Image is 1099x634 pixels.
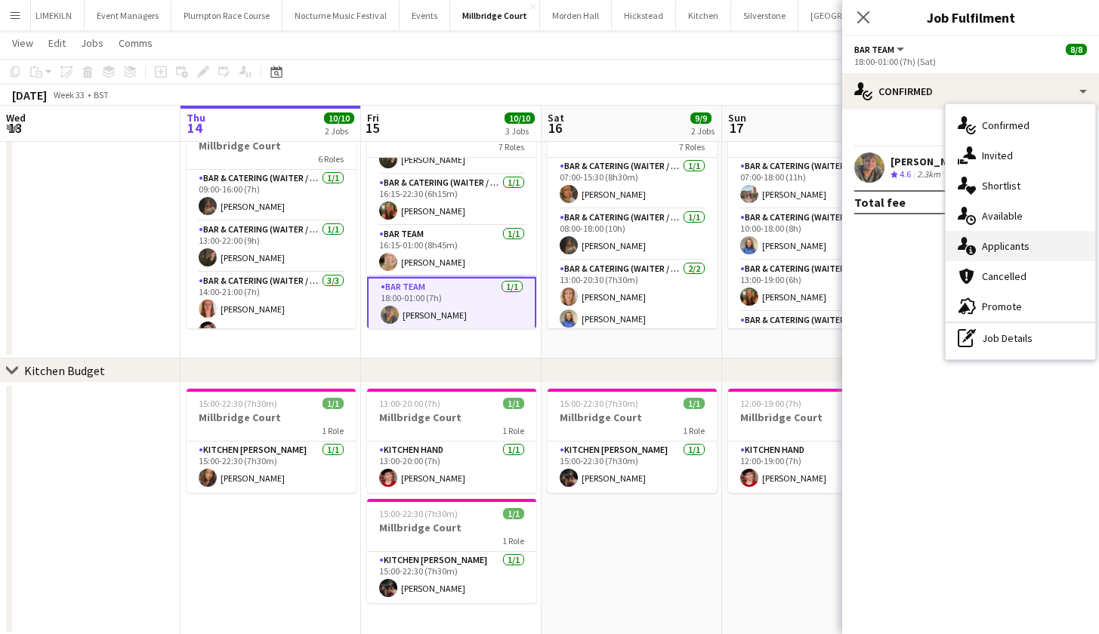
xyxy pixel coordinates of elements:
div: Cancelled [946,261,1095,291]
app-card-role: Bar & Catering (Waiter / waitress)1/113:00-22:00 (9h)[PERSON_NAME] [187,221,356,272]
h3: Millbridge Court [367,521,536,534]
span: 4.6 [900,168,911,180]
span: 10/10 [505,112,535,124]
span: Comms [119,36,153,50]
a: Comms [113,33,159,53]
div: 18:00-01:00 (7h) (Sat) [854,56,1087,67]
div: Invited [946,140,1095,171]
span: 1/1 [684,398,705,409]
h3: Millbridge Court [367,411,536,424]
span: Edit [48,36,66,50]
div: BST [94,89,109,100]
div: Crew has different fees then in role [943,168,969,181]
span: 1 Role [502,535,524,546]
app-card-role: Kitchen [PERSON_NAME]1/115:00-22:30 (7h30m)[PERSON_NAME] [548,442,717,493]
div: Confirmed [946,110,1095,140]
button: Silverstone [731,1,798,30]
h3: Millbridge Court [548,411,717,424]
app-job-card: 07:00-01:00 (18h) (Sat)8/8Millbridge Court7 Roles[PERSON_NAME]Bar & Catering (Waiter / waitress)1... [367,105,536,328]
button: Nocturne Music Festival [282,1,400,30]
span: 7 Roles [679,141,705,152]
span: 1 Role [322,425,344,436]
div: Job Details [946,323,1095,353]
span: Sat [548,111,564,125]
span: 1/1 [503,508,524,519]
span: 7 Roles [499,141,524,152]
button: Hickstead [612,1,676,30]
app-card-role: Bar & Catering (Waiter / waitress)1/107:00-15:30 (8h30m)[PERSON_NAME] [548,158,717,209]
div: [DATE] [12,88,47,103]
div: 2 Jobs [325,125,353,137]
a: Edit [42,33,72,53]
div: Confirmed [842,73,1099,109]
button: [GEOGRAPHIC_DATA] [798,1,906,30]
h3: Millbridge Court [728,411,897,424]
div: Total fee [854,195,906,210]
app-job-card: 12:00-19:00 (7h)1/1Millbridge Court1 RoleKitchen Hand1/112:00-19:00 (7h)[PERSON_NAME] [728,389,897,493]
button: Millbridge Court [450,1,540,30]
div: Kitchen Budget [24,363,105,378]
div: [PERSON_NAME] [891,155,971,168]
app-job-card: 13:00-20:00 (7h)1/1Millbridge Court1 RoleKitchen Hand1/113:00-20:00 (7h)[PERSON_NAME] [367,389,536,493]
span: 15:00-22:30 (7h30m) [199,398,277,409]
app-card-role: Bar Team1/116:15-01:00 (8h45m)[PERSON_NAME] [367,226,536,277]
app-job-card: 07:00-01:00 (18h) (Sun)8/8Millbridge Court7 RolesBar & Catering (Waiter / waitress)1/107:00-15:30... [548,105,717,328]
span: 9/9 [690,112,712,124]
span: 1/1 [503,398,524,409]
button: LIMEKILN [23,1,85,30]
app-job-card: 15:00-22:30 (7h30m)1/1Millbridge Court1 RoleKitchen [PERSON_NAME]1/115:00-22:30 (7h30m)[PERSON_NAME] [367,499,536,603]
app-card-role: Bar & Catering (Waiter / waitress)1/110:00-18:00 (8h)[PERSON_NAME] [728,209,897,260]
button: Morden Hall [540,1,612,30]
span: Jobs [81,36,103,50]
div: Available [946,201,1095,231]
span: Week 33 [50,89,88,100]
app-card-role: Bar & Catering (Waiter / waitress)1/113:00-22:00 (9h) [728,312,897,363]
app-card-role: Bar & Catering (Waiter / waitress)1/113:00-19:00 (6h)[PERSON_NAME] [728,260,897,312]
span: 15:00-22:30 (7h30m) [560,398,638,409]
app-card-role: Kitchen Hand1/112:00-19:00 (7h)[PERSON_NAME] [728,442,897,493]
div: Applicants [946,231,1095,261]
app-card-role: Bar & Catering (Waiter / waitress)3/314:00-21:00 (7h)[PERSON_NAME][PERSON_NAME] [187,272,356,368]
span: 12:00-19:00 (7h) [740,398,801,409]
a: View [6,33,39,53]
h3: Millbridge Court [187,411,356,424]
app-job-card: In progress09:00-01:00 (16h) (Fri)9/9Millbridge Court6 RolesBar & Catering (Waiter / waitress)1/1... [187,105,356,328]
app-card-role: Bar & Catering (Waiter / waitress)1/116:15-22:30 (6h15m)[PERSON_NAME] [367,174,536,226]
h3: Millbridge Court [187,139,356,152]
div: Shortlist [946,171,1095,201]
app-job-card: 07:00-01:00 (18h) (Mon)6/6Millbridge Court6 RolesBar & Catering (Waiter / waitress)1/107:00-18:00... [728,105,897,328]
app-card-role: Bar & Catering (Waiter / waitress)1/107:00-18:00 (11h)[PERSON_NAME] [728,158,897,209]
span: 14 [184,119,205,137]
button: Bar Team [854,44,906,55]
span: 17 [726,119,746,137]
span: 10/10 [324,112,354,124]
span: 16 [545,119,564,137]
app-card-role: Kitchen [PERSON_NAME]1/115:00-22:30 (7h30m)[PERSON_NAME] [187,442,356,493]
span: 8/8 [1066,44,1087,55]
a: Jobs [75,33,110,53]
div: Promote [946,291,1095,322]
app-job-card: 15:00-22:30 (7h30m)1/1Millbridge Court1 RoleKitchen [PERSON_NAME]1/115:00-22:30 (7h30m)[PERSON_NAME] [187,389,356,493]
div: 15:00-22:30 (7h30m)1/1Millbridge Court1 RoleKitchen [PERSON_NAME]1/115:00-22:30 (7h30m)[PERSON_NAME] [548,389,717,493]
button: Kitchen [676,1,731,30]
span: 13 [4,119,26,137]
span: 1 Role [683,425,705,436]
span: View [12,36,33,50]
span: 1 Role [502,425,524,436]
button: Events [400,1,450,30]
span: Thu [187,111,205,125]
app-card-role: Bar & Catering (Waiter / waitress)2/213:00-20:30 (7h30m)[PERSON_NAME][PERSON_NAME] [548,260,717,334]
span: 1/1 [323,398,344,409]
app-card-role: Kitchen [PERSON_NAME]1/115:00-22:30 (7h30m)[PERSON_NAME] [367,552,536,603]
span: 13:00-20:00 (7h) [379,398,440,409]
div: 2.3km [914,168,943,181]
app-card-role: Bar & Catering (Waiter / waitress)1/108:00-18:00 (10h)[PERSON_NAME] [548,209,717,260]
app-card-role: Bar Team1/118:00-01:00 (7h)[PERSON_NAME] [367,277,536,331]
button: Event Managers [85,1,171,30]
